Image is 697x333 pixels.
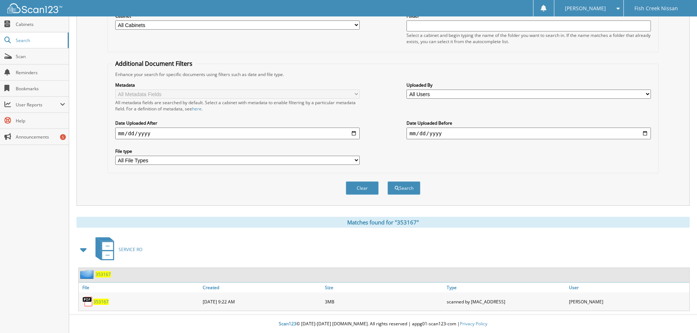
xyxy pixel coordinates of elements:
a: Privacy Policy [460,321,487,327]
span: Reminders [16,69,65,76]
div: scanned by [MAC_ADDRESS] [445,294,567,309]
div: Select a cabinet and begin typing the name of the folder you want to search in. If the name match... [406,32,651,45]
a: 353167 [93,299,109,305]
div: All metadata fields are searched by default. Select a cabinet with metadata to enable filtering b... [115,99,360,112]
label: Date Uploaded After [115,120,360,126]
span: Cabinets [16,21,65,27]
span: Announcements [16,134,65,140]
input: end [406,128,651,139]
span: Scan [16,53,65,60]
span: Search [16,37,64,43]
a: Created [201,283,323,292]
a: SERVICE RO [91,235,142,264]
label: Metadata [115,82,360,88]
a: here [192,106,202,112]
input: start [115,128,360,139]
div: [DATE] 9:22 AM [201,294,323,309]
legend: Additional Document Filters [112,60,196,68]
span: Help [16,118,65,124]
span: Scan123 [279,321,296,327]
a: 353167 [95,271,111,277]
img: folder2.png [80,270,95,279]
label: Date Uploaded Before [406,120,651,126]
a: Size [323,283,445,292]
span: User Reports [16,102,60,108]
span: Fish Creek Nissan [634,6,678,11]
iframe: Chat Widget [660,298,697,333]
a: User [567,283,689,292]
img: scan123-logo-white.svg [7,3,62,13]
label: File type [115,148,360,154]
a: File [79,283,201,292]
label: Uploaded By [406,82,651,88]
img: PDF.png [82,296,93,307]
span: SERVICE RO [119,246,142,253]
div: Enhance your search for specific documents using filters such as date and file type. [112,71,655,77]
span: Bookmarks [16,86,65,92]
div: 5 [60,134,66,140]
span: [PERSON_NAME] [565,6,606,11]
a: Type [445,283,567,292]
div: 3MB [323,294,445,309]
div: [PERSON_NAME] [567,294,689,309]
div: Matches found for "353167" [76,217,690,228]
button: Clear [346,181,379,195]
button: Search [387,181,420,195]
div: © [DATE]-[DATE] [DOMAIN_NAME]. All rights reserved | appg01-scan123-com | [69,315,697,333]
